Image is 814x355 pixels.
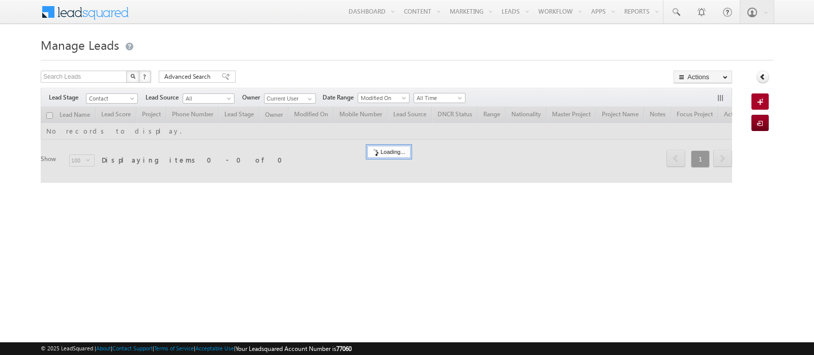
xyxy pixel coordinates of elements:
span: 77060 [336,345,352,352]
span: All [183,94,231,103]
input: Type to Search [264,93,316,104]
button: ? [139,71,151,83]
a: Show All Items [302,94,315,104]
span: Manage Leads [41,37,119,53]
span: Owner [242,93,264,102]
span: Contact [86,94,135,103]
a: All Time [414,93,466,103]
span: Lead Source [146,93,183,102]
a: Contact [86,93,138,104]
span: Date Range [323,93,358,102]
span: Your Leadsquared Account Number is [236,345,352,352]
span: Lead Stage [49,93,86,102]
span: Advanced Search [164,72,214,81]
span: ? [143,72,148,81]
a: About [96,345,111,351]
span: All Time [414,93,462,103]
span: © 2025 LeadSquared | | | | | [41,344,352,353]
a: Contact Support [112,345,153,351]
a: All [183,93,235,104]
a: Acceptable Use [195,345,234,351]
img: Search [130,74,135,79]
button: Actions [674,71,732,83]
a: Modified On [358,93,410,103]
a: Terms of Service [154,345,194,351]
div: Loading... [367,146,411,158]
span: Modified On [358,93,406,103]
